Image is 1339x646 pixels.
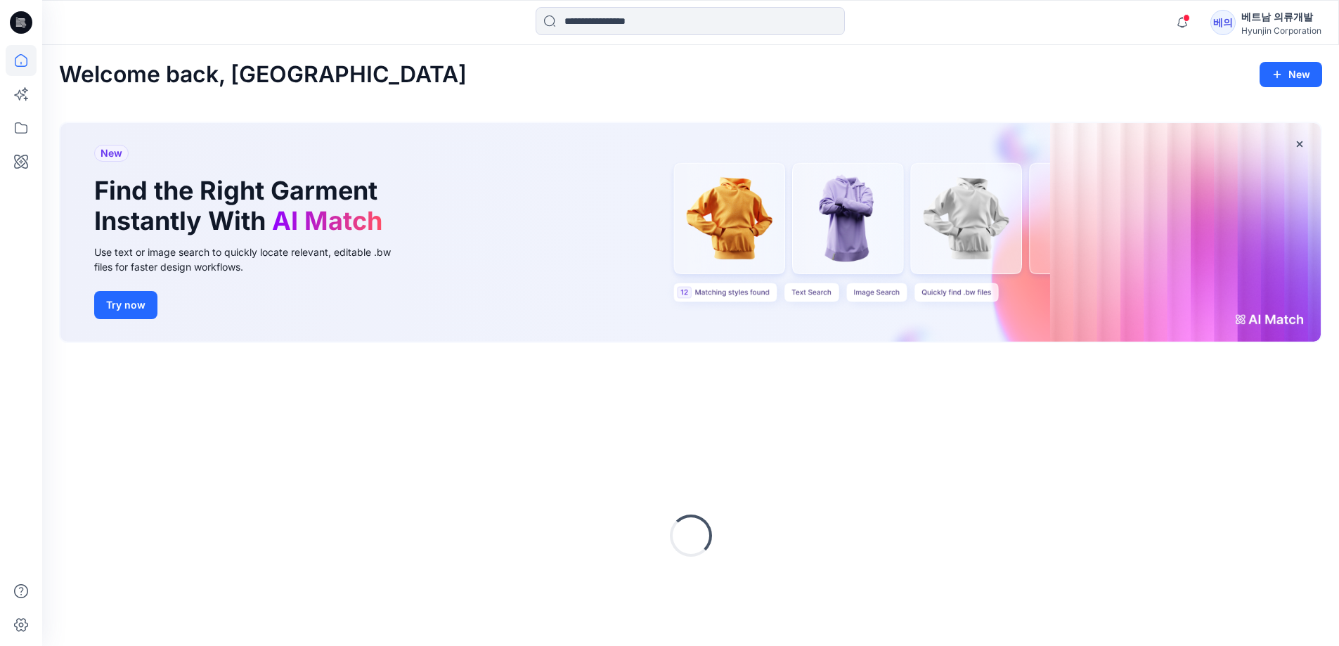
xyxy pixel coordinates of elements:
[1241,25,1321,36] div: Hyunjin Corporation
[1260,62,1322,87] button: New
[272,205,382,236] span: AI Match
[94,291,157,319] button: Try now
[101,145,122,162] span: New
[1241,8,1321,25] div: 베트남 의류개발
[1210,10,1236,35] div: 베의
[94,245,410,274] div: Use text or image search to quickly locate relevant, editable .bw files for faster design workflows.
[94,176,389,236] h1: Find the Right Garment Instantly With
[59,62,467,88] h2: Welcome back, [GEOGRAPHIC_DATA]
